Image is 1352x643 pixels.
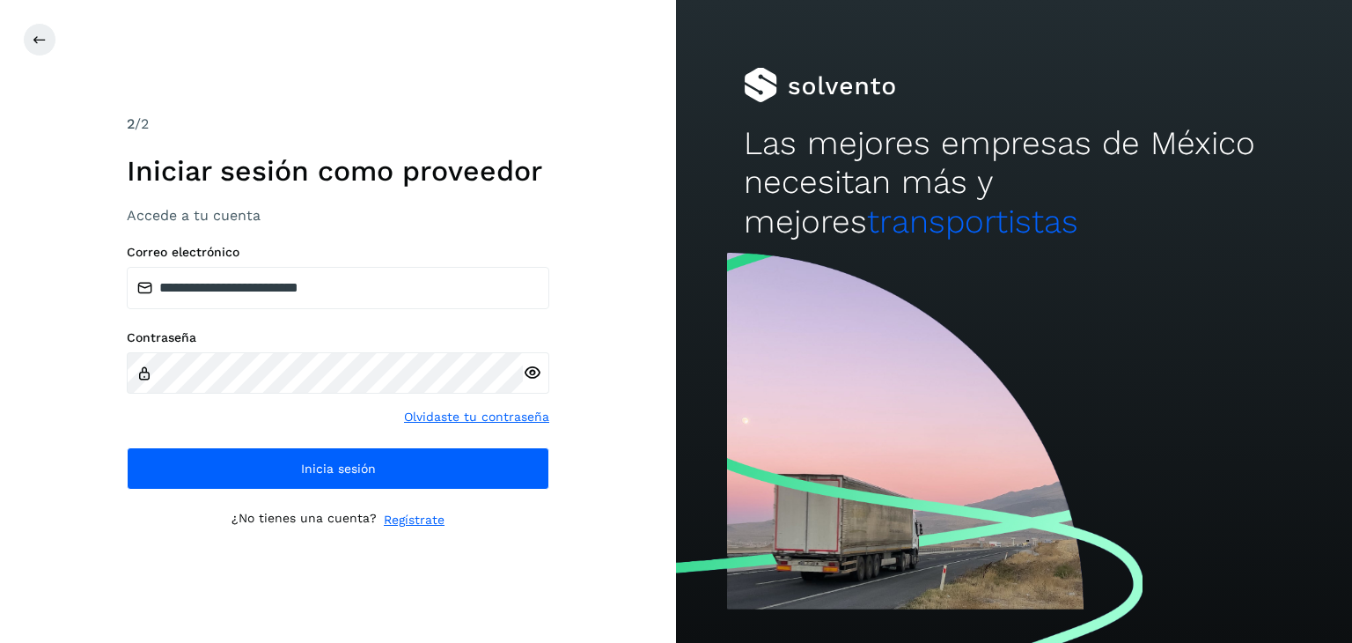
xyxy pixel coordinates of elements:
span: transportistas [867,203,1078,240]
h3: Accede a tu cuenta [127,207,549,224]
label: Correo electrónico [127,245,549,260]
label: Contraseña [127,330,549,345]
p: ¿No tienes una cuenta? [231,511,377,529]
span: Inicia sesión [301,462,376,475]
span: 2 [127,115,135,132]
button: Inicia sesión [127,447,549,490]
h2: Las mejores empresas de México necesitan más y mejores [744,124,1284,241]
div: /2 [127,114,549,135]
a: Olvidaste tu contraseña [404,408,549,426]
a: Regístrate [384,511,445,529]
h1: Iniciar sesión como proveedor [127,154,549,188]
